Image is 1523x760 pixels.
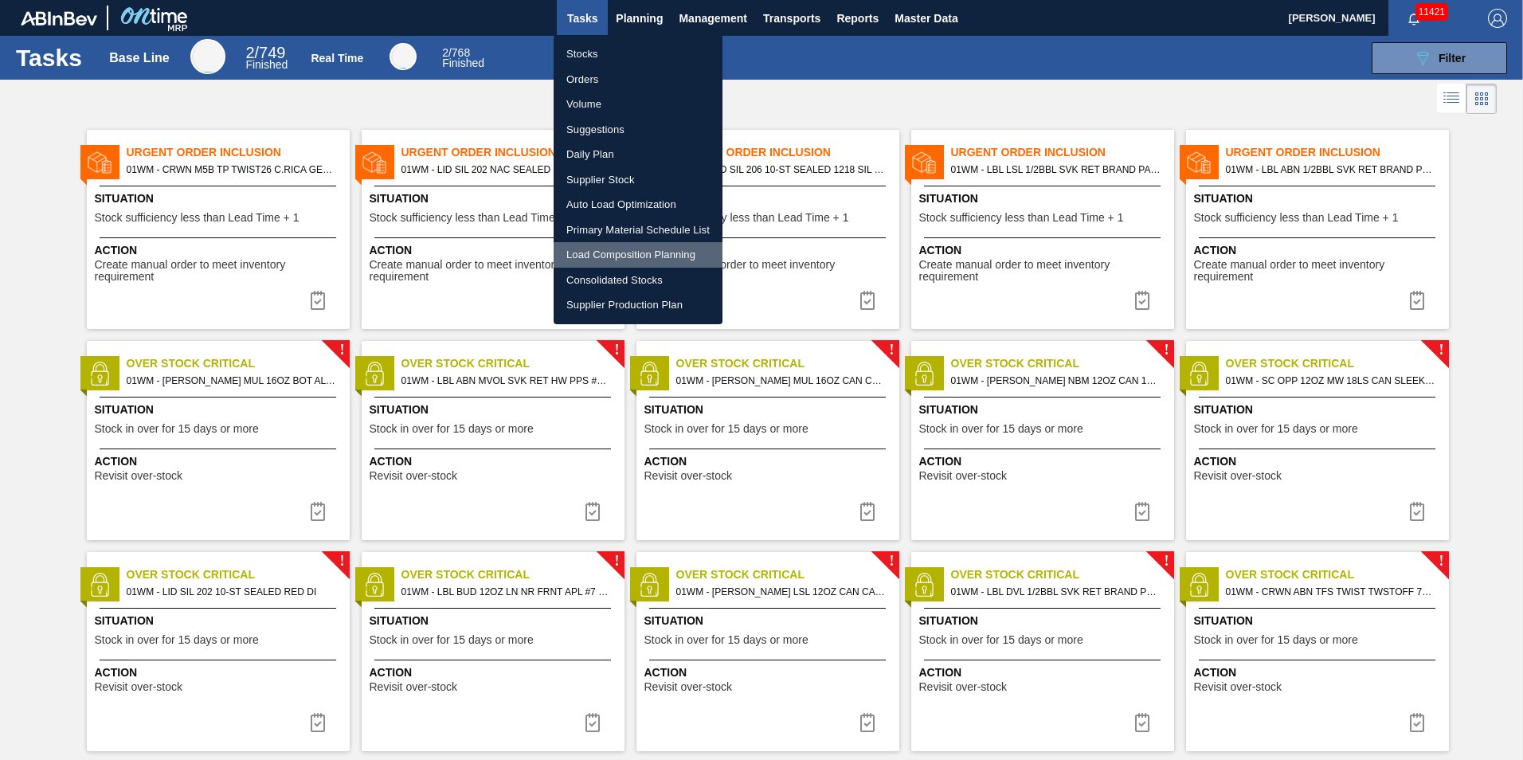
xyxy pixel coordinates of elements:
[554,142,722,167] a: Daily Plan
[554,41,722,67] a: Stocks
[554,268,722,293] a: Consolidated Stocks
[554,117,722,143] a: Suggestions
[554,217,722,243] a: Primary Material Schedule List
[554,67,722,92] a: Orders
[554,292,722,318] a: Supplier Production Plan
[554,242,722,268] a: Load Composition Planning
[554,92,722,117] a: Volume
[554,167,722,193] a: Supplier Stock
[554,192,722,217] a: Auto Load Optimization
